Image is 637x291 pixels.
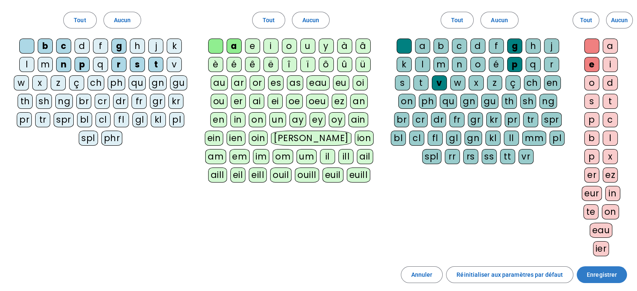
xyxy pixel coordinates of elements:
span: Tout [580,15,592,25]
button: Aucun [103,12,141,28]
div: kl [151,112,166,127]
span: Réinitialiser aux paramètres par défaut [456,270,563,280]
div: ill [338,149,353,164]
div: k [167,39,182,54]
div: t [603,94,618,109]
div: k [397,57,412,72]
div: spr [542,112,562,127]
div: gl [132,112,147,127]
span: Aucun [114,15,131,25]
div: an [350,94,368,109]
button: Tout [573,12,599,28]
div: ng [55,94,73,109]
div: br [394,112,409,127]
div: eil [230,167,246,183]
div: phr [101,131,123,146]
div: a [227,39,242,54]
div: aill [208,167,227,183]
div: er [584,167,599,183]
div: e [584,57,599,72]
button: Aucun [292,12,330,28]
div: ion [355,131,374,146]
div: ai [249,94,264,109]
div: i [603,57,618,72]
span: Enregistrer [587,270,617,280]
div: kl [485,131,500,146]
div: d [75,39,90,54]
div: gn [464,131,482,146]
div: p [75,57,90,72]
div: ch [524,75,541,90]
div: spr [54,112,74,127]
button: Tout [441,12,474,28]
div: è [208,57,223,72]
div: br [76,94,91,109]
div: ou [211,94,227,109]
div: m [38,57,53,72]
div: r [544,57,559,72]
div: ï [300,57,315,72]
div: es [268,75,284,90]
div: m [433,57,449,72]
div: pl [549,131,565,146]
div: é [489,57,504,72]
div: c [603,112,618,127]
span: Tout [74,15,86,25]
div: cr [95,94,110,109]
div: û [337,57,352,72]
div: ar [231,75,246,90]
div: gu [481,94,498,109]
div: or [250,75,265,90]
div: im [253,149,269,164]
div: um [297,149,317,164]
div: au [211,75,228,90]
div: on [398,94,415,109]
button: Tout [63,12,96,28]
div: w [450,75,465,90]
div: spl [422,149,441,164]
div: ay [289,112,306,127]
div: gr [468,112,483,127]
div: ç [505,75,521,90]
div: spl [79,131,98,146]
button: Aucun [480,12,518,28]
div: x [32,75,47,90]
div: f [489,39,504,54]
div: pr [505,112,520,127]
div: x [603,149,618,164]
button: Annuler [401,266,443,283]
div: oy [329,112,345,127]
div: ain [348,112,368,127]
div: j [544,39,559,54]
div: î [282,57,297,72]
button: Tout [252,12,285,28]
span: Aucun [491,15,508,25]
div: fr [449,112,464,127]
div: fl [114,112,129,127]
div: s [130,57,145,72]
div: fr [132,94,147,109]
div: p [584,149,599,164]
div: sh [520,94,536,109]
div: dr [431,112,446,127]
div: te [583,204,598,219]
div: qu [440,94,457,109]
div: x [469,75,484,90]
div: gn [460,94,478,109]
span: Aucun [302,15,319,25]
div: on [249,112,266,127]
div: eau [590,223,613,238]
div: à [337,39,352,54]
div: t [148,57,163,72]
div: v [167,57,182,72]
div: gr [150,94,165,109]
div: euil [322,167,343,183]
div: oe [286,94,303,109]
div: y [319,39,334,54]
div: c [452,39,467,54]
div: bl [391,131,406,146]
span: Tout [263,15,275,25]
div: s [395,75,410,90]
div: pl [169,112,184,127]
div: pr [17,112,32,127]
